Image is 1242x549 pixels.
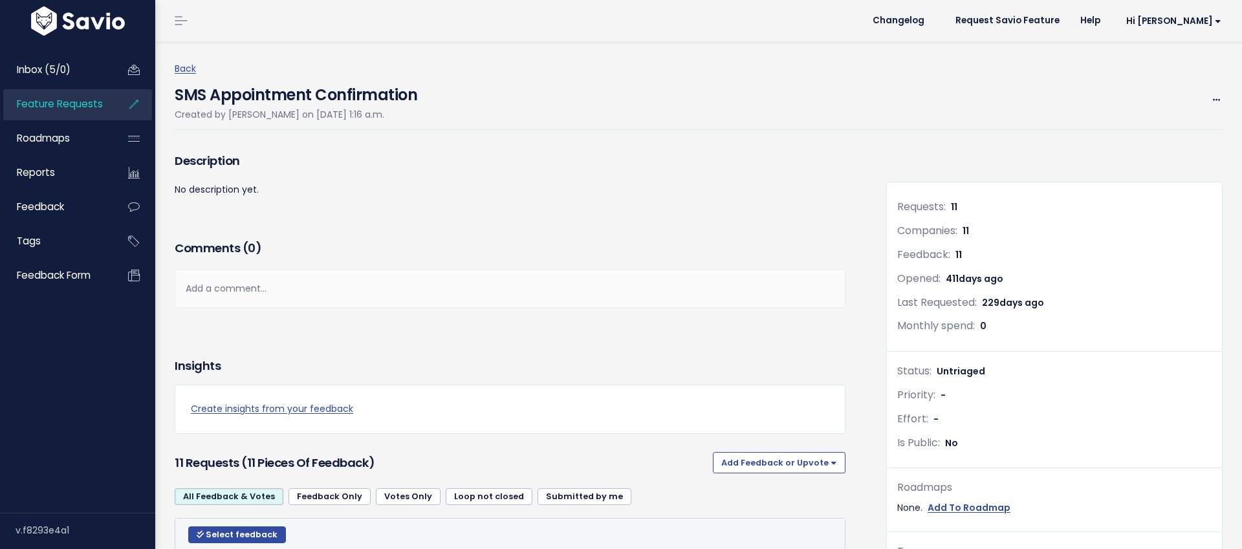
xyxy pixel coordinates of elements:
span: Untriaged [937,365,985,378]
span: Is Public: [897,435,940,450]
span: 411 [946,272,1003,285]
span: Hi [PERSON_NAME] [1126,16,1221,26]
a: Help [1070,11,1111,30]
span: Feedback form [17,268,91,282]
span: Opened: [897,271,941,286]
span: Feedback [17,200,64,213]
a: All Feedback & Votes [175,488,283,505]
span: Companies: [897,223,957,238]
div: None. [897,500,1212,516]
span: Priority: [897,387,935,402]
span: 11 [963,224,969,237]
h3: 11 Requests (11 pieces of Feedback) [175,454,708,472]
h3: Description [175,152,845,170]
a: Add To Roadmap [928,500,1010,516]
span: 0 [980,319,986,332]
span: 0 [248,240,256,256]
a: Roadmaps [3,124,107,153]
span: Roadmaps [17,131,70,145]
span: days ago [999,296,1044,309]
span: Created by [PERSON_NAME] on [DATE] 1:16 a.m. [175,108,384,121]
span: Status: [897,363,931,378]
span: Reports [17,166,55,179]
a: Tags [3,226,107,256]
span: Feedback: [897,247,950,262]
a: Votes Only [376,488,441,505]
span: Inbox (5/0) [17,63,71,76]
a: Feedback Only [289,488,371,505]
span: - [933,413,939,425]
span: Effort: [897,411,928,426]
a: Create insights from your feedback [191,401,829,417]
button: Add Feedback or Upvote [713,452,845,473]
a: Request Savio Feature [945,11,1070,30]
span: Last Requested: [897,295,977,310]
a: Feedback [3,192,107,222]
p: No description yet. [175,182,845,198]
a: Back [175,62,196,75]
div: v.f8293e4a1 [16,513,155,547]
div: Add a comment... [175,270,845,308]
span: Changelog [873,16,924,25]
a: Feedback form [3,261,107,290]
span: Monthly spend: [897,318,975,333]
span: days ago [959,272,1003,285]
span: Feature Requests [17,97,103,111]
span: - [941,389,946,402]
a: Loop not closed [446,488,532,505]
a: Reports [3,158,107,188]
span: No [945,436,958,449]
a: Submitted by me [538,488,631,505]
span: 229 [982,296,1044,309]
span: Tags [17,234,41,248]
span: 11 [951,200,957,213]
span: Requests: [897,199,946,214]
a: Hi [PERSON_NAME] [1111,11,1232,31]
h4: SMS Appointment Confirmation [175,77,417,107]
a: Inbox (5/0) [3,55,107,85]
img: logo-white.9d6f32f41409.svg [28,6,128,36]
h3: Comments ( ) [175,239,845,257]
a: Feature Requests [3,89,107,119]
h3: Insights [175,357,221,375]
button: Select feedback [188,526,286,543]
span: Select feedback [206,529,278,540]
div: Roadmaps [897,479,1212,497]
span: 11 [955,248,962,261]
